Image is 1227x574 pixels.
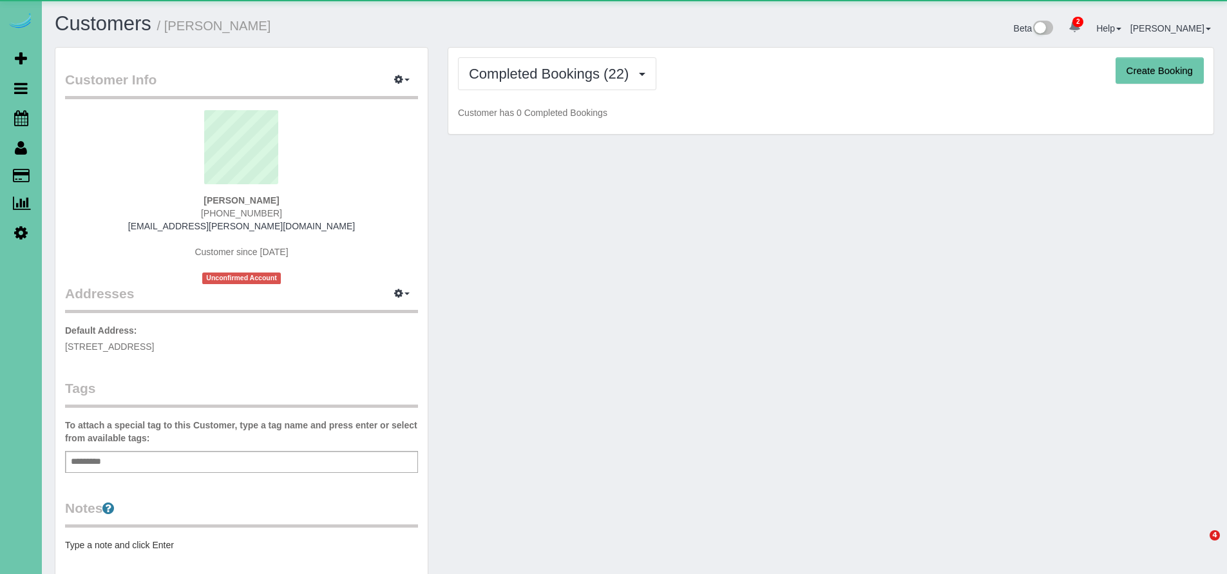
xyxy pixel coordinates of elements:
[65,341,154,352] span: [STREET_ADDRESS]
[8,13,33,31] img: Automaid Logo
[1210,530,1220,541] span: 4
[458,106,1204,119] p: Customer has 0 Completed Bookings
[458,57,656,90] button: Completed Bookings (22)
[65,324,137,337] label: Default Address:
[128,221,355,231] a: [EMAIL_ADDRESS][PERSON_NAME][DOMAIN_NAME]
[201,208,282,218] span: [PHONE_NUMBER]
[1062,13,1087,41] a: 2
[1072,17,1083,27] span: 2
[469,66,635,82] span: Completed Bookings (22)
[1014,23,1054,33] a: Beta
[1183,530,1214,561] iframe: Intercom live chat
[65,499,418,528] legend: Notes
[65,419,418,445] label: To attach a special tag to this Customer, type a tag name and press enter or select from availabl...
[1116,57,1204,84] button: Create Booking
[202,273,281,283] span: Unconfirmed Account
[1096,23,1121,33] a: Help
[65,70,418,99] legend: Customer Info
[65,539,418,551] pre: Type a note and click Enter
[55,12,151,35] a: Customers
[195,247,288,257] span: Customer since [DATE]
[1032,21,1053,37] img: New interface
[204,195,279,206] strong: [PERSON_NAME]
[1130,23,1211,33] a: [PERSON_NAME]
[65,379,418,408] legend: Tags
[157,19,271,33] small: / [PERSON_NAME]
